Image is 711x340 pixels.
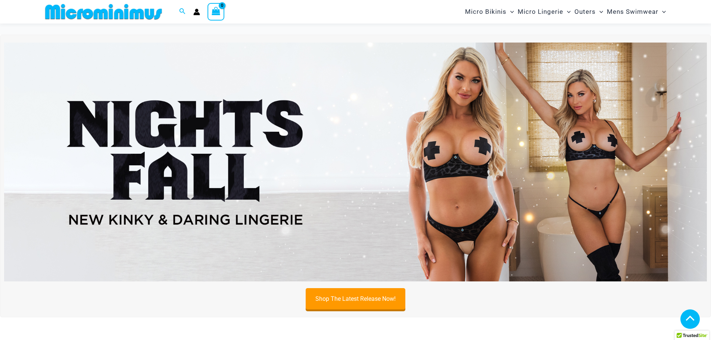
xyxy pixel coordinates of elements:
a: Micro BikinisMenu ToggleMenu Toggle [463,2,516,21]
a: Mens SwimwearMenu ToggleMenu Toggle [605,2,668,21]
a: OutersMenu ToggleMenu Toggle [573,2,605,21]
img: MM SHOP LOGO FLAT [42,3,165,20]
span: Menu Toggle [658,2,666,21]
a: Shop The Latest Release Now! [306,288,405,309]
span: Micro Lingerie [518,2,563,21]
span: Menu Toggle [596,2,603,21]
nav: Site Navigation [462,1,669,22]
span: Micro Bikinis [465,2,506,21]
a: Account icon link [193,9,200,15]
span: Menu Toggle [506,2,514,21]
a: Search icon link [179,7,186,16]
span: Outers [574,2,596,21]
span: Menu Toggle [563,2,571,21]
a: View Shopping Cart, empty [208,3,225,20]
img: Night's Fall Silver Leopard Pack [4,43,707,281]
span: Mens Swimwear [607,2,658,21]
a: Micro LingerieMenu ToggleMenu Toggle [516,2,573,21]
